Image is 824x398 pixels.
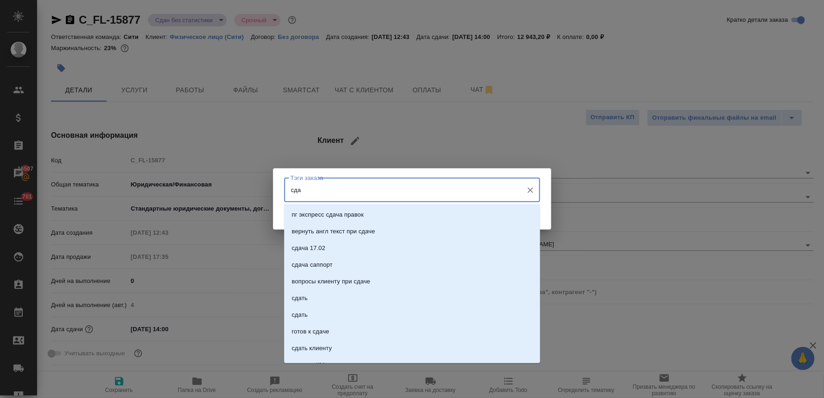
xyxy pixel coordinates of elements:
p: сдача 17.02 [292,244,326,253]
p: пг экспресс сдача правок [292,210,364,219]
p: готов к сдаче [292,327,329,336]
p: вернуть англ текст при сдаче [292,227,375,236]
p: сдавать КМу [292,360,328,370]
p: вопросы клиенту при сдаче [292,277,370,286]
p: сдать [292,310,307,320]
p: сдать клиенту [292,344,332,353]
p: сдать [292,294,307,303]
button: Очистить [524,184,537,197]
p: сдача саппорт [292,260,332,270]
